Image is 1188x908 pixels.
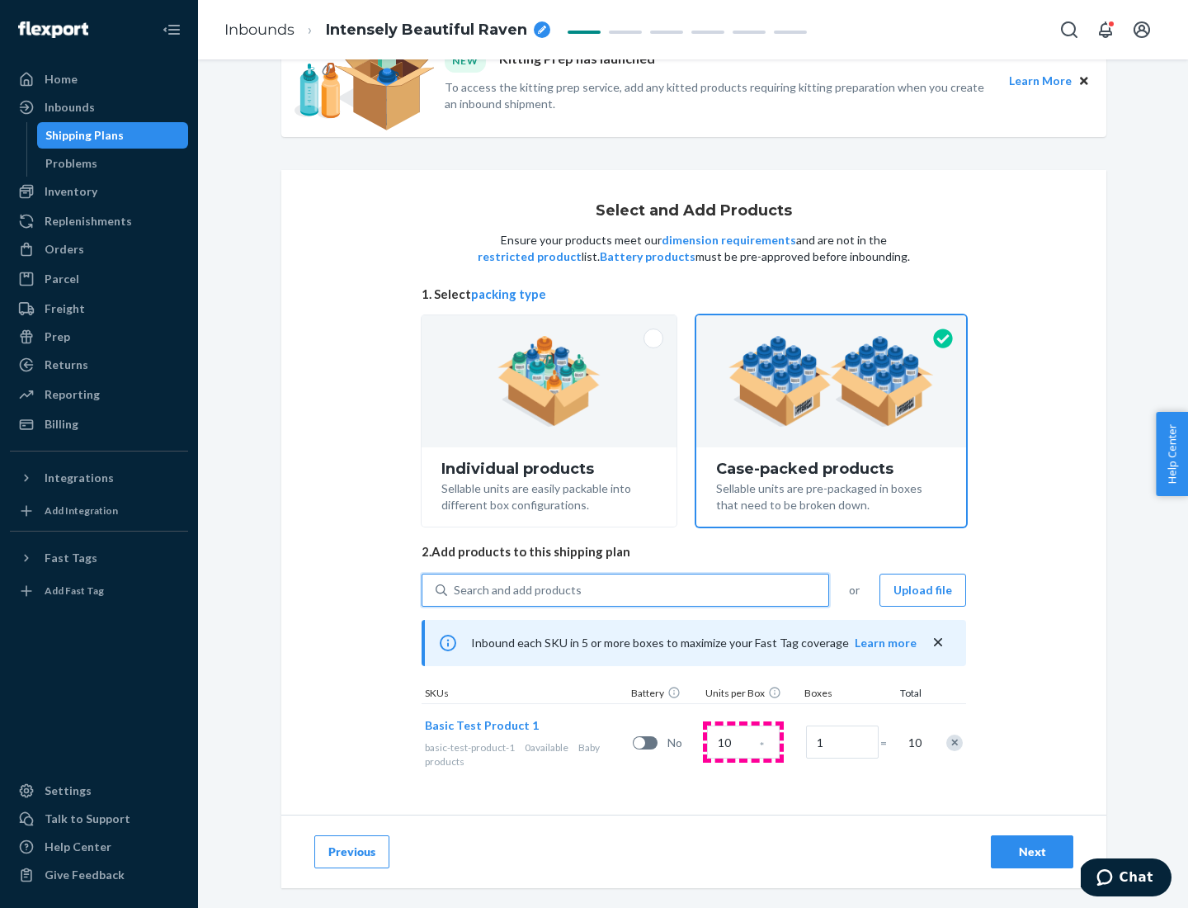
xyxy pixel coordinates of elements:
[422,686,628,703] div: SKUs
[454,582,582,598] div: Search and add products
[45,271,79,287] div: Parcel
[10,296,188,322] a: Freight
[45,783,92,799] div: Settings
[10,834,188,860] a: Help Center
[10,178,188,205] a: Inventory
[45,811,130,827] div: Talk to Support
[441,477,657,513] div: Sellable units are easily packable into different box configurations.
[326,20,527,41] span: Intensely Beautiful Raven
[10,208,188,234] a: Replenishments
[445,79,994,112] p: To access the kitting prep service, add any kitted products requiring kitting preparation when yo...
[45,550,97,566] div: Fast Tags
[45,386,100,403] div: Reporting
[45,241,84,258] div: Orders
[525,741,568,754] span: 0 available
[45,416,78,433] div: Billing
[1081,858,1171,900] iframe: Opens a widget where you can chat to one of our agents
[930,634,946,651] button: close
[45,155,97,172] div: Problems
[1009,72,1072,90] button: Learn More
[10,778,188,804] a: Settings
[1125,13,1158,46] button: Open account menu
[702,686,801,703] div: Units per Box
[422,543,966,560] span: 2. Add products to this shipping plan
[45,329,70,345] div: Prep
[10,66,188,92] a: Home
[991,835,1073,868] button: Next
[425,717,539,734] button: Basic Test Product 1
[476,232,912,265] p: Ensure your products meet our and are not in the list. must be pre-approved before inbounding.
[10,545,188,571] button: Fast Tags
[806,726,879,759] input: Number of boxes
[10,352,188,378] a: Returns
[45,867,125,883] div: Give Feedback
[18,21,88,38] img: Flexport logo
[662,232,796,248] button: dimension requirements
[855,635,917,651] button: Learn more
[10,411,188,437] a: Billing
[422,620,966,666] div: Inbound each SKU in 5 or more boxes to maximize your Fast Tag coverage
[425,718,539,732] span: Basic Test Product 1
[499,50,655,72] p: Kitting Prep has launched
[10,266,188,292] a: Parcel
[596,203,792,220] h1: Select and Add Products
[10,324,188,350] a: Prep
[10,862,188,888] button: Give Feedback
[478,248,582,265] button: restricted product
[716,477,946,513] div: Sellable units are pre-packaged in boxes that need to be broken down.
[45,71,78,87] div: Home
[224,21,295,39] a: Inbounds
[422,286,966,303] span: 1. Select
[45,839,111,855] div: Help Center
[314,835,389,868] button: Previous
[37,122,189,149] a: Shipping Plans
[155,13,188,46] button: Close Navigation
[600,248,695,265] button: Battery products
[849,582,860,598] span: or
[1005,844,1059,860] div: Next
[628,686,702,703] div: Battery
[884,686,925,703] div: Total
[707,726,780,759] input: Case Quantity
[880,735,897,751] span: =
[10,806,188,832] button: Talk to Support
[45,183,97,200] div: Inventory
[801,686,884,703] div: Boxes
[1053,13,1086,46] button: Open Search Box
[45,300,85,317] div: Freight
[1089,13,1122,46] button: Open notifications
[10,465,188,491] button: Integrations
[425,741,515,754] span: basic-test-product-1
[425,740,626,768] div: Baby products
[211,6,563,54] ol: breadcrumbs
[45,584,104,598] div: Add Fast Tag
[1075,72,1093,90] button: Close
[905,735,922,751] span: 10
[45,127,124,144] div: Shipping Plans
[471,286,546,303] button: packing type
[10,498,188,524] a: Add Integration
[10,578,188,604] a: Add Fast Tag
[45,470,114,486] div: Integrations
[45,357,88,373] div: Returns
[946,735,963,751] div: Remove Item
[45,99,95,116] div: Inbounds
[879,574,966,607] button: Upload file
[10,94,188,121] a: Inbounds
[10,381,188,408] a: Reporting
[45,504,118,518] div: Add Integration
[716,461,946,477] div: Case-packed products
[1156,412,1188,496] button: Help Center
[445,50,486,72] div: NEW
[441,461,657,477] div: Individual products
[45,213,132,229] div: Replenishments
[667,735,700,751] span: No
[728,336,934,427] img: case-pack.59cecea509d18c883b923b81aeac6d0b.png
[497,336,601,427] img: individual-pack.facf35554cb0f1810c75b2bd6df2d64e.png
[10,236,188,262] a: Orders
[37,150,189,177] a: Problems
